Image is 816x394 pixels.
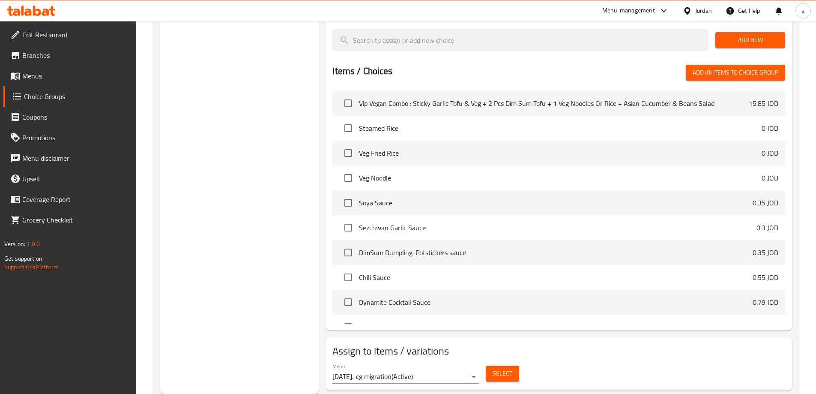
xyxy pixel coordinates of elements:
[359,322,753,332] span: Sweet & Sour Sauce
[339,293,357,311] span: Select choice
[693,67,778,78] span: Add (0) items to choice group
[359,297,753,307] span: Dynamite Cocktail Sauce
[753,272,778,283] p: 0.55 JOD
[722,35,778,45] span: Add New
[359,198,753,208] span: Soya Sauce
[27,238,40,250] span: 1.0.0
[24,91,129,102] span: Choice Groups
[493,368,512,379] span: Select
[3,148,136,168] a: Menu disclaimer
[359,272,753,283] span: Chili Sauce
[359,98,749,108] span: Vip Vegan Combo : Sticky Garlic Tofu & Veg + 2 Pcs Dim Sum Tofu + 1 Veg Noodles Or Rice + Asian C...
[695,6,712,15] div: Jordan
[332,364,345,369] label: Menu
[801,6,804,15] span: a
[339,144,357,162] span: Select choice
[4,262,59,273] a: Support.OpsPlatform
[602,6,655,16] div: Menu-management
[3,24,136,45] a: Edit Restaurant
[762,148,778,158] p: 0 JOD
[4,253,44,264] span: Get support on:
[749,98,778,108] p: 15.85 JOD
[22,132,129,143] span: Promotions
[332,370,479,384] div: [DATE].-cg migration(Active)
[686,65,785,81] button: Add (0) items to choice group
[339,194,357,212] span: Select choice
[762,123,778,133] p: 0 JOD
[753,297,778,307] p: 0.79 JOD
[22,30,129,40] span: Edit Restaurant
[339,268,357,286] span: Select choice
[339,119,357,137] span: Select choice
[22,50,129,60] span: Branches
[3,189,136,210] a: Coverage Report
[22,215,129,225] span: Grocery Checklist
[339,169,357,187] span: Select choice
[359,123,762,133] span: Steamed Rice
[339,94,357,112] span: Select choice
[359,148,762,158] span: Veg Fried Rice
[359,223,756,233] span: Sezchwan Garlic Sauce
[332,65,392,78] h2: Items / Choices
[22,194,129,205] span: Coverage Report
[339,219,357,237] span: Select choice
[3,210,136,230] a: Grocery Checklist
[339,318,357,336] span: Select choice
[3,86,136,107] a: Choice Groups
[22,71,129,81] span: Menus
[359,247,753,258] span: DimSum Dumpling-Potstickers sauce
[753,322,778,332] p: 0.65 JOD
[4,238,25,250] span: Version:
[3,45,136,66] a: Branches
[359,173,762,183] span: Veg Noodle
[332,344,785,358] h2: Assign to items / variations
[332,29,708,51] input: search
[753,247,778,258] p: 0.35 JOD
[22,153,129,163] span: Menu disclaimer
[3,107,136,127] a: Coupons
[756,223,778,233] p: 0.3 JOD
[715,32,785,48] button: Add New
[22,174,129,184] span: Upsell
[3,168,136,189] a: Upsell
[339,244,357,262] span: Select choice
[22,112,129,122] span: Coupons
[753,198,778,208] p: 0.35 JOD
[3,66,136,86] a: Menus
[486,366,519,382] button: Select
[3,127,136,148] a: Promotions
[762,173,778,183] p: 0 JOD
